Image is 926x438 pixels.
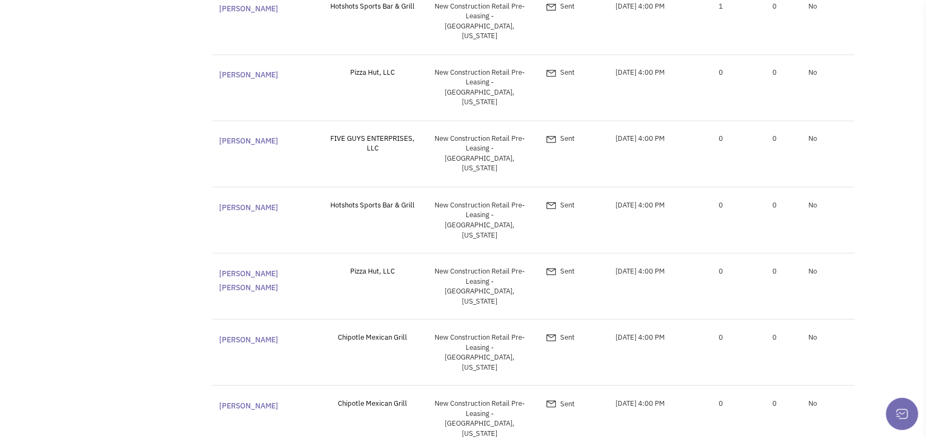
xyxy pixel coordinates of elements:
div: 0 [694,200,748,210]
div: [DATE] 4:00 PM [587,200,693,210]
div: Sent [560,2,575,12]
div: 1 [694,2,748,12]
div: No [801,2,855,12]
div: No [801,398,855,408]
a: Hotshots Sports Bar & Grill [330,2,415,11]
a: [PERSON_NAME] [219,136,278,146]
div: No [801,134,855,144]
div: Sent [560,399,575,409]
div: Sent [560,200,575,210]
img: Icon-Status-Sent.png [546,332,556,343]
div: 0 [748,332,801,342]
img: Icon-Status-Sent.png [546,200,556,211]
div: [DATE] 4:00 PM [587,398,693,408]
img: Icon-Status-Sent.png [546,134,556,145]
div: 0 [694,266,748,276]
div: New Construction Retail Pre-Leasing - [GEOGRAPHIC_DATA], [US_STATE] [426,266,533,306]
div: No [801,332,855,342]
a: [PERSON_NAME] [219,334,278,344]
a: Hotshots Sports Bar & Grill [330,200,415,209]
div: No [801,200,855,210]
a: Chipotle Mexican Grill [338,398,407,407]
div: [DATE] 4:00 PM [587,332,693,342]
div: Sent [560,68,575,78]
img: Icon-Status-Sent.png [546,398,556,409]
div: 0 [748,134,801,144]
div: [DATE] 4:00 PM [587,134,693,144]
a: [PERSON_NAME] [219,70,278,80]
div: 0 [694,332,748,342]
div: New Construction Retail Pre-Leasing - [GEOGRAPHIC_DATA], [US_STATE] [426,398,533,438]
div: Sent [560,134,575,144]
a: [PERSON_NAME] [219,4,278,13]
a: [PERSON_NAME] [219,400,278,410]
div: [DATE] 4:00 PM [587,266,693,276]
div: Sent [560,332,575,342]
div: [DATE] 4:00 PM [587,68,693,78]
div: New Construction Retail Pre-Leasing - [GEOGRAPHIC_DATA], [US_STATE] [426,332,533,372]
img: Icon-Status-Sent.png [546,2,556,12]
img: Icon-Status-Sent.png [546,266,556,277]
div: New Construction Retail Pre-Leasing - [GEOGRAPHIC_DATA], [US_STATE] [426,2,533,41]
div: 0 [694,398,748,408]
a: Pizza Hut, LLC [350,266,395,275]
a: [PERSON_NAME] [219,202,278,212]
div: No [801,68,855,78]
div: 0 [748,68,801,78]
div: New Construction Retail Pre-Leasing - [GEOGRAPHIC_DATA], [US_STATE] [426,134,533,174]
img: Icon-Status-Sent.png [546,68,556,78]
div: New Construction Retail Pre-Leasing - [GEOGRAPHIC_DATA], [US_STATE] [426,68,533,107]
div: No [801,266,855,276]
a: [PERSON_NAME] [PERSON_NAME] [219,268,278,292]
div: 0 [748,2,801,12]
div: 0 [694,68,748,78]
div: 0 [748,398,801,408]
div: [DATE] 4:00 PM [587,2,693,12]
a: FIVE GUYS ENTERPRISES, LLC [330,134,415,153]
a: Pizza Hut, LLC [350,68,395,77]
a: Chipotle Mexican Grill [338,332,407,341]
div: 0 [748,200,801,210]
div: New Construction Retail Pre-Leasing - [GEOGRAPHIC_DATA], [US_STATE] [426,200,533,240]
div: 0 [748,266,801,276]
div: Sent [560,266,575,276]
div: 0 [694,134,748,144]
